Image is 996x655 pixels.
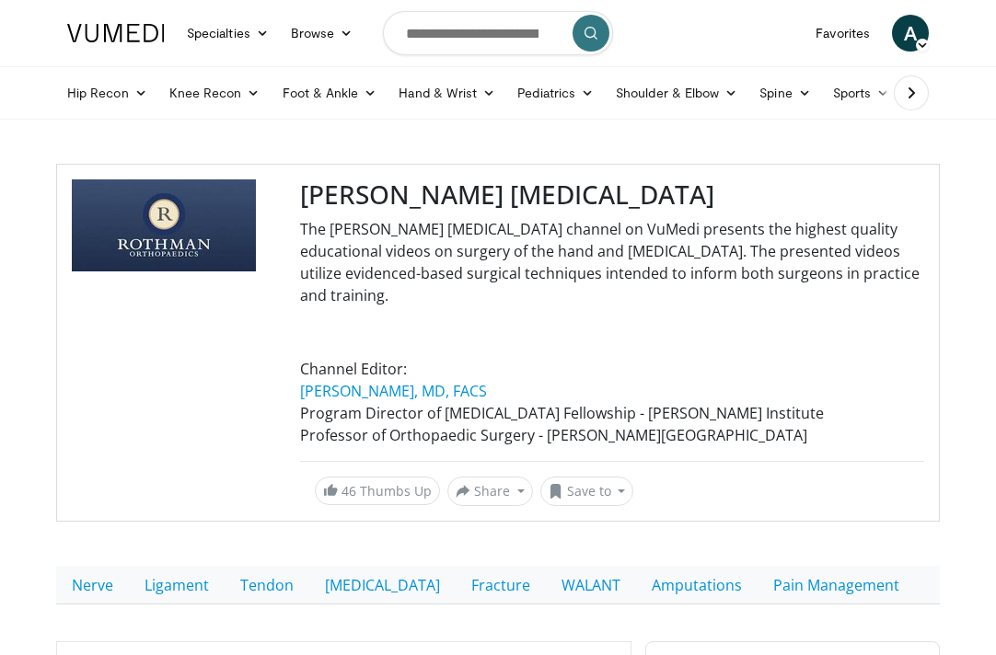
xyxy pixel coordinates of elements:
[56,566,129,604] a: Nerve
[447,477,533,506] button: Share
[636,566,758,604] a: Amputations
[300,381,487,401] a: [PERSON_NAME], MD, FACS
[892,15,929,52] a: A
[506,75,605,111] a: Pediatrics
[383,11,613,55] input: Search topics, interventions
[300,218,924,306] p: The [PERSON_NAME] [MEDICAL_DATA] channel on VuMedi presents the highest quality educational video...
[280,15,365,52] a: Browse
[456,566,546,604] a: Fracture
[129,566,225,604] a: Ligament
[176,15,280,52] a: Specialties
[540,477,634,506] button: Save to
[225,566,309,604] a: Tendon
[342,482,356,500] span: 46
[67,24,165,42] img: VuMedi Logo
[822,75,901,111] a: Sports
[272,75,388,111] a: Foot & Ankle
[300,358,924,446] p: Channel Editor: Program Director of [MEDICAL_DATA] Fellowship - [PERSON_NAME] Institute Professor...
[56,75,158,111] a: Hip Recon
[388,75,506,111] a: Hand & Wrist
[309,566,456,604] a: [MEDICAL_DATA]
[748,75,821,111] a: Spine
[315,477,440,505] a: 46 Thumbs Up
[605,75,748,111] a: Shoulder & Elbow
[546,566,636,604] a: WALANT
[72,179,256,271] img: Rothman Hand Surgery
[758,566,915,604] a: Pain Management
[805,15,881,52] a: Favorites
[300,179,924,211] h3: [PERSON_NAME] [MEDICAL_DATA]
[158,75,272,111] a: Knee Recon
